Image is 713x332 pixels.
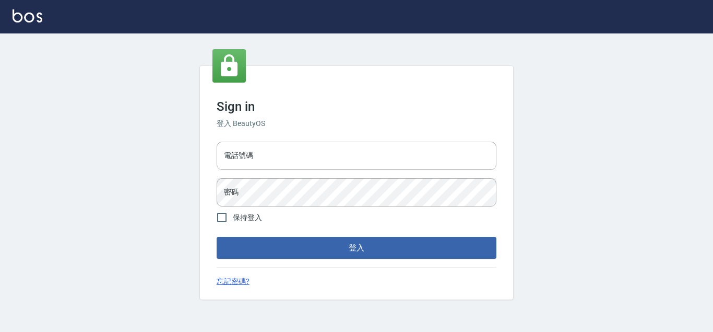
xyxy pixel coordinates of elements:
h6: 登入 BeautyOS [217,118,496,129]
img: Logo [13,9,42,22]
button: 登入 [217,237,496,259]
span: 保持登入 [233,212,262,223]
h3: Sign in [217,99,496,114]
a: 忘記密碼? [217,276,249,287]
